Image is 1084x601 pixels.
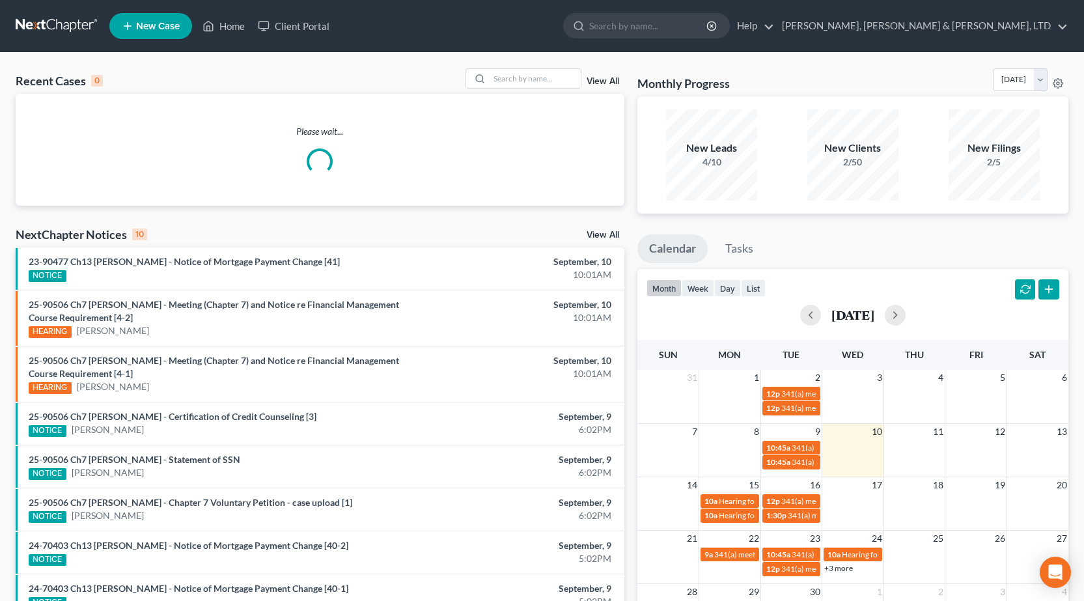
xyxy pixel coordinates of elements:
span: 10:45a [766,457,790,467]
span: 341(a) meeting for [PERSON_NAME] [781,496,907,506]
a: View All [587,231,619,240]
span: 1:30p [766,510,786,520]
div: 10:01AM [426,311,611,324]
span: 9a [704,550,713,559]
a: [PERSON_NAME] [77,324,149,337]
a: View All [587,77,619,86]
div: Recent Cases [16,73,103,89]
span: 2 [937,584,945,600]
div: 4/10 [666,156,757,169]
span: Tue [783,349,799,360]
a: [PERSON_NAME] [72,466,144,479]
div: HEARING [29,326,72,338]
span: 25 [932,531,945,546]
span: 341(a) meeting for [PERSON_NAME] & [PERSON_NAME] [792,443,986,453]
span: 12p [766,496,780,506]
div: NOTICE [29,468,66,480]
span: 27 [1055,531,1068,546]
span: 10a [704,510,717,520]
h3: Monthly Progress [637,76,730,91]
h2: [DATE] [831,308,874,322]
div: September, 9 [426,496,611,509]
span: 12p [766,389,780,398]
span: 10 [870,424,883,440]
span: 15 [747,477,760,493]
span: Fri [969,349,983,360]
span: 6 [1061,370,1068,385]
div: 10:01AM [426,367,611,380]
div: 6:02PM [426,466,611,479]
div: September, 9 [426,453,611,466]
div: 2/5 [949,156,1040,169]
div: September, 10 [426,255,611,268]
div: September, 9 [426,410,611,423]
input: Search by name... [490,69,581,88]
div: Open Intercom Messenger [1040,557,1071,588]
a: 25-90506 Ch7 [PERSON_NAME] - Meeting (Chapter 7) and Notice re Financial Management Course Requir... [29,299,399,323]
a: Tasks [714,234,765,263]
div: NOTICE [29,425,66,437]
span: 341(a) meeting for [PERSON_NAME] & [PERSON_NAME] [792,457,986,467]
a: [PERSON_NAME] [72,509,144,522]
span: 12 [994,424,1007,440]
span: 3 [876,370,883,385]
a: [PERSON_NAME], [PERSON_NAME] & [PERSON_NAME], LTD [775,14,1068,38]
a: 25-90506 Ch7 [PERSON_NAME] - Meeting (Chapter 7) and Notice re Financial Management Course Requir... [29,355,399,379]
span: Sun [659,349,678,360]
span: 7 [691,424,699,440]
div: 6:02PM [426,509,611,522]
a: +3 more [824,563,853,573]
span: Hearing for [PERSON_NAME] & [PERSON_NAME] [719,510,889,520]
span: Mon [718,349,741,360]
div: New Leads [666,141,757,156]
span: 10:45a [766,443,790,453]
button: day [714,279,741,297]
div: 10 [132,229,147,240]
a: Help [730,14,774,38]
span: 10a [827,550,841,559]
span: 341(a) Meeting for [PERSON_NAME] [792,550,918,559]
input: Search by name... [589,14,708,38]
span: 11 [932,424,945,440]
div: New Filings [949,141,1040,156]
span: 341(a) meeting for [PERSON_NAME] & [PERSON_NAME] [714,550,909,559]
span: 30 [809,584,822,600]
div: September, 10 [426,354,611,367]
a: [PERSON_NAME] [77,380,149,393]
span: 12p [766,403,780,413]
span: 9 [814,424,822,440]
span: 21 [686,531,699,546]
span: Thu [905,349,924,360]
span: Hearing for [PERSON_NAME] [842,550,943,559]
div: September, 9 [426,539,611,552]
span: 8 [753,424,760,440]
a: Client Portal [251,14,336,38]
span: 22 [747,531,760,546]
span: 2 [814,370,822,385]
span: 23 [809,531,822,546]
span: 20 [1055,477,1068,493]
div: NextChapter Notices [16,227,147,242]
span: 19 [994,477,1007,493]
a: 23-90477 Ch13 [PERSON_NAME] - Notice of Mortgage Payment Change [41] [29,256,340,267]
span: 17 [870,477,883,493]
a: 25-90506 Ch7 [PERSON_NAME] - Statement of SSN [29,454,240,465]
span: Hearing for [PERSON_NAME] [719,496,820,506]
span: 341(a) meeting for [PERSON_NAME] [781,403,907,413]
span: 10a [704,496,717,506]
a: 24-70403 Ch13 [PERSON_NAME] - Notice of Mortgage Payment Change [40-1] [29,583,348,594]
span: 10:45a [766,550,790,559]
span: 31 [686,370,699,385]
span: 16 [809,477,822,493]
span: 26 [994,531,1007,546]
span: 14 [686,477,699,493]
a: Home [196,14,251,38]
a: Calendar [637,234,708,263]
span: 28 [686,584,699,600]
span: 1 [876,584,883,600]
div: 10:01AM [426,268,611,281]
button: week [682,279,714,297]
span: 4 [1061,584,1068,600]
div: NOTICE [29,270,66,282]
div: 0 [91,75,103,87]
